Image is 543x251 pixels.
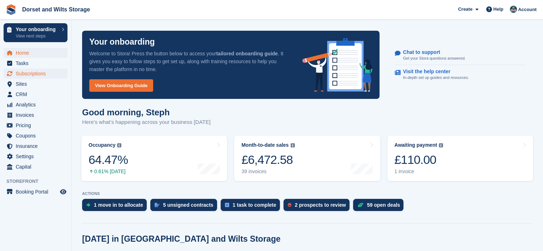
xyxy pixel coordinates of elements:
[4,131,67,141] a: menu
[16,27,58,32] p: Your onboarding
[16,110,59,120] span: Invoices
[59,187,67,196] a: Preview store
[403,75,469,81] p: In-depth set up guides and resources.
[241,142,288,148] div: Month-to-date sales
[16,48,59,58] span: Home
[225,203,229,207] img: task-75834270c22a3079a89374b754ae025e5fb1db73e45f91037f5363f120a921f8.svg
[16,120,59,130] span: Pricing
[4,89,67,99] a: menu
[163,202,213,208] div: 5 unsigned contracts
[234,136,380,181] a: Month-to-date sales £6,472.58 39 invoices
[150,199,221,215] a: 5 unsigned contracts
[394,152,443,167] div: £110.00
[81,136,227,181] a: Occupancy 64.47% 0.61% [DATE]
[291,143,295,147] img: icon-info-grey-7440780725fd019a000dd9b08b2336e03edf1995a4989e88bcd33f0948082b44.svg
[4,187,67,197] a: menu
[295,202,346,208] div: 2 prospects to review
[394,142,437,148] div: Awaiting payment
[510,6,517,13] img: Steph Chick
[16,69,59,79] span: Subscriptions
[82,107,211,117] h1: Good morning, Steph
[241,169,295,175] div: 39 invoices
[16,33,58,39] p: View next steps
[89,50,291,73] p: Welcome to Stora! Press the button below to access your . It gives you easy to follow steps to ge...
[216,51,278,56] strong: tailored onboarding guide
[117,143,121,147] img: icon-info-grey-7440780725fd019a000dd9b08b2336e03edf1995a4989e88bcd33f0948082b44.svg
[82,191,532,196] p: ACTIONS
[4,162,67,172] a: menu
[89,169,128,175] div: 0.61% [DATE]
[518,6,537,13] span: Account
[89,142,115,148] div: Occupancy
[4,69,67,79] a: menu
[493,6,503,13] span: Help
[367,202,400,208] div: 59 open deals
[16,141,59,151] span: Insurance
[6,178,71,185] span: Storefront
[353,199,407,215] a: 59 open deals
[4,141,67,151] a: menu
[4,120,67,130] a: menu
[16,89,59,99] span: CRM
[82,118,211,126] p: Here's what's happening across your business [DATE]
[302,38,372,92] img: onboarding-info-6c161a55d2c0e0a8cae90662b2fe09162a5109e8cc188191df67fb4f79e88e88.svg
[403,69,463,75] p: Visit the help center
[403,49,460,55] p: Chat to support
[16,131,59,141] span: Coupons
[86,203,90,207] img: move_ins_to_allocate_icon-fdf77a2bb77ea45bf5b3d319d69a93e2d87916cf1d5bf7949dd705db3b84f3ca.svg
[16,187,59,197] span: Booking Portal
[94,202,143,208] div: 1 move in to allocate
[221,199,283,215] a: 1 task to complete
[395,46,526,65] a: Chat to support Get your Stora questions answered.
[4,58,67,68] a: menu
[6,4,16,15] img: stora-icon-8386f47178a22dfd0bd8f6a31ec36ba5ce8667c1dd55bd0f319d3a0aa187defe.svg
[288,203,291,207] img: prospect-51fa495bee0391a8d652442698ab0144808aea92771e9ea1ae160a38d050c398.svg
[387,136,533,181] a: Awaiting payment £110.00 1 invoice
[16,79,59,89] span: Sites
[4,100,67,110] a: menu
[4,110,67,120] a: menu
[16,162,59,172] span: Capital
[283,199,353,215] a: 2 prospects to review
[4,151,67,161] a: menu
[16,100,59,110] span: Analytics
[89,79,153,92] a: View Onboarding Guide
[4,48,67,58] a: menu
[16,58,59,68] span: Tasks
[439,143,443,147] img: icon-info-grey-7440780725fd019a000dd9b08b2336e03edf1995a4989e88bcd33f0948082b44.svg
[19,4,93,15] a: Dorset and Wilts Storage
[458,6,472,13] span: Create
[4,23,67,42] a: Your onboarding View next steps
[233,202,276,208] div: 1 task to complete
[82,199,150,215] a: 1 move in to allocate
[89,38,155,46] p: Your onboarding
[395,65,526,84] a: Visit the help center In-depth set up guides and resources.
[4,79,67,89] a: menu
[82,234,281,244] h2: [DATE] in [GEOGRAPHIC_DATA] and Wilts Storage
[241,152,295,167] div: £6,472.58
[403,55,466,61] p: Get your Stora questions answered.
[357,202,363,207] img: deal-1b604bf984904fb50ccaf53a9ad4b4a5d6e5aea283cecdc64d6e3604feb123c2.svg
[155,203,160,207] img: contract_signature_icon-13c848040528278c33f63329250d36e43548de30e8caae1d1a13099fd9432cc5.svg
[16,151,59,161] span: Settings
[394,169,443,175] div: 1 invoice
[89,152,128,167] div: 64.47%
